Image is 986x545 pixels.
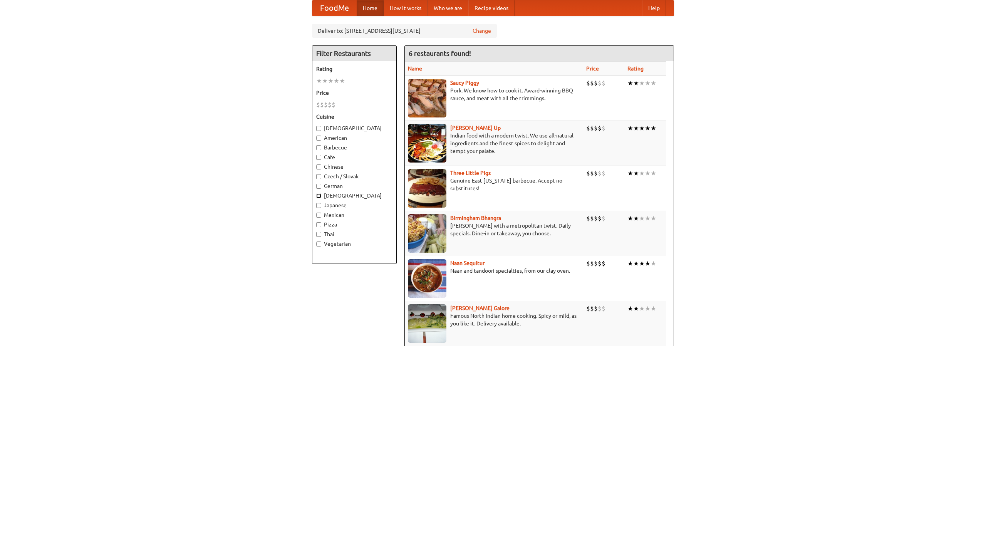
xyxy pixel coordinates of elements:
[320,101,324,109] li: $
[316,193,321,198] input: [DEMOGRAPHIC_DATA]
[450,170,491,176] a: Three Little Pigs
[408,222,580,237] p: [PERSON_NAME] with a metropolitan twist. Daily specials. Dine-in or takeaway, you choose.
[590,214,594,223] li: $
[408,312,580,327] p: Famous North Indian home cooking. Spicy or mild, as you like it. Delivery available.
[316,136,321,141] input: American
[586,79,590,87] li: $
[316,101,320,109] li: $
[468,0,515,16] a: Recipe videos
[408,169,446,208] img: littlepigs.jpg
[384,0,428,16] a: How it works
[645,169,651,178] li: ★
[409,50,471,57] ng-pluralize: 6 restaurants found!
[642,0,666,16] a: Help
[324,101,328,109] li: $
[408,177,580,192] p: Genuine East [US_STATE] barbecue. Accept no substitutes!
[602,259,605,268] li: $
[334,77,339,85] li: ★
[316,203,321,208] input: Japanese
[633,169,639,178] li: ★
[651,259,656,268] li: ★
[316,153,392,161] label: Cafe
[627,214,633,223] li: ★
[428,0,468,16] a: Who we are
[633,304,639,313] li: ★
[645,304,651,313] li: ★
[633,214,639,223] li: ★
[645,124,651,132] li: ★
[339,77,345,85] li: ★
[408,79,446,117] img: saucy.jpg
[450,260,485,266] a: Naan Sequitur
[651,79,656,87] li: ★
[328,77,334,85] li: ★
[328,101,332,109] li: $
[322,77,328,85] li: ★
[651,304,656,313] li: ★
[594,304,598,313] li: $
[598,79,602,87] li: $
[586,124,590,132] li: $
[651,124,656,132] li: ★
[639,124,645,132] li: ★
[316,77,322,85] li: ★
[316,241,321,247] input: Vegetarian
[316,155,321,160] input: Cafe
[408,259,446,298] img: naansequitur.jpg
[450,125,501,131] a: [PERSON_NAME] Up
[316,113,392,121] h5: Cuisine
[594,259,598,268] li: $
[408,124,446,163] img: curryup.jpg
[590,169,594,178] li: $
[639,169,645,178] li: ★
[645,79,651,87] li: ★
[590,259,594,268] li: $
[450,80,479,86] a: Saucy Piggy
[627,65,644,72] a: Rating
[408,214,446,253] img: bhangra.jpg
[316,232,321,237] input: Thai
[312,46,396,61] h4: Filter Restaurants
[633,79,639,87] li: ★
[408,65,422,72] a: Name
[594,124,598,132] li: $
[639,214,645,223] li: ★
[316,201,392,209] label: Japanese
[450,215,501,221] a: Birmingham Bhangra
[316,182,392,190] label: German
[316,126,321,131] input: [DEMOGRAPHIC_DATA]
[639,79,645,87] li: ★
[316,240,392,248] label: Vegetarian
[316,221,392,228] label: Pizza
[602,214,605,223] li: $
[316,164,321,169] input: Chinese
[602,124,605,132] li: $
[627,259,633,268] li: ★
[639,259,645,268] li: ★
[473,27,491,35] a: Change
[316,184,321,189] input: German
[633,124,639,132] li: ★
[594,169,598,178] li: $
[316,65,392,73] h5: Rating
[639,304,645,313] li: ★
[316,211,392,219] label: Mexican
[316,163,392,171] label: Chinese
[316,192,392,200] label: [DEMOGRAPHIC_DATA]
[627,79,633,87] li: ★
[408,267,580,275] p: Naan and tandoori specialties, from our clay oven.
[316,222,321,227] input: Pizza
[312,24,497,38] div: Deliver to: [STREET_ADDRESS][US_STATE]
[316,145,321,150] input: Barbecue
[316,230,392,238] label: Thai
[633,259,639,268] li: ★
[594,214,598,223] li: $
[645,259,651,268] li: ★
[627,304,633,313] li: ★
[651,214,656,223] li: ★
[598,169,602,178] li: $
[586,65,599,72] a: Price
[598,124,602,132] li: $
